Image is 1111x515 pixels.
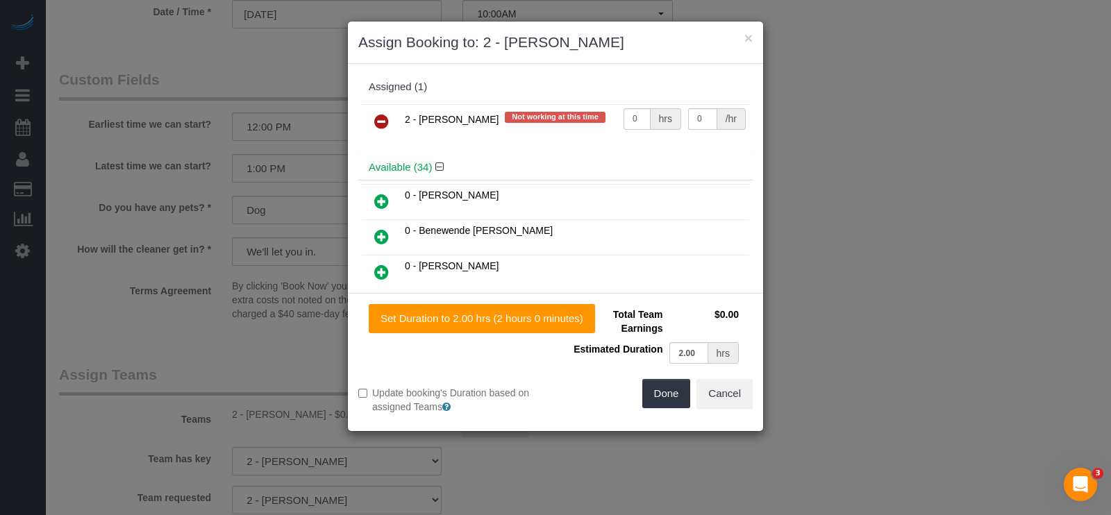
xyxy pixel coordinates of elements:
span: 0 - [PERSON_NAME] [405,260,499,271]
div: /hr [717,108,746,130]
iframe: Intercom live chat [1064,468,1097,501]
div: Assigned (1) [369,81,742,93]
button: Set Duration to 2.00 hrs (2 hours 0 minutes) [369,304,595,333]
h3: Assign Booking to: 2 - [PERSON_NAME] [358,32,753,53]
button: Cancel [696,379,753,408]
button: Done [642,379,691,408]
td: $0.00 [666,304,742,339]
button: × [744,31,753,45]
span: 3 [1092,468,1103,479]
label: Update booking's Duration based on assigned Teams [358,386,545,414]
input: Update booking's Duration based on assigned Teams [358,389,367,398]
span: 0 - [PERSON_NAME] [405,189,499,201]
div: hrs [651,108,681,130]
span: 0 - Benewende [PERSON_NAME] [405,225,553,236]
span: Estimated Duration [574,344,662,355]
h4: Available (34) [369,162,742,174]
td: Total Team Earnings [566,304,666,339]
span: Not working at this time [505,112,605,123]
span: 2 - [PERSON_NAME] [405,114,499,125]
div: hrs [708,342,739,364]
